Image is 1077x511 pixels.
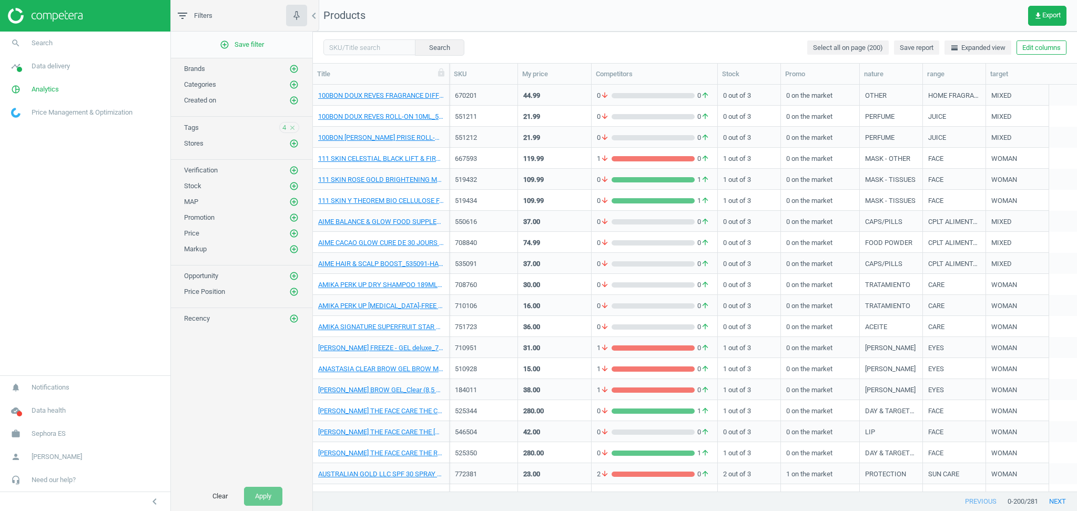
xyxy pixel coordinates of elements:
[865,259,902,272] div: CAPS/PILLS
[323,39,415,55] input: SKU/Title search
[601,301,609,311] i: arrow_downward
[894,40,939,55] button: Save report
[32,38,53,48] span: Search
[6,377,26,397] i: notifications
[220,40,264,49] span: Save filter
[695,154,712,163] span: 0
[317,69,445,79] div: Title
[6,79,26,99] i: pie_chart_outlined
[601,91,609,100] i: arrow_downward
[597,322,612,332] span: 0
[318,343,444,353] a: [PERSON_NAME] FREEZE - GEL deluxe_710951-BROW FREEZE GEL - FG
[928,217,980,230] div: CPLT ALIMENTAIRE
[865,154,910,167] div: MASK - OTHER
[318,133,444,142] a: 100BON [PERSON_NAME] PRISE ROLL-ON 10ML_551212-[PERSON_NAME] PRISE ROLL-ON 10ML
[991,385,1017,398] div: WOMAN
[523,343,540,353] div: 31.00
[289,271,299,281] i: add_circle_outline
[865,280,910,293] div: TRATAMIENTO
[597,196,612,206] span: 0
[289,287,299,297] button: add_circle_outline
[455,112,512,121] div: 551211
[171,34,312,55] button: add_circle_outlineSave filter
[865,91,887,104] div: OTHER
[523,154,544,163] div: 119.99
[289,80,299,89] i: add_circle_outline
[991,238,1012,251] div: MIXED
[807,40,889,55] button: Select all on page (200)
[523,364,540,374] div: 15.00
[184,198,198,206] span: MAP
[701,385,709,395] i: arrow_upward
[597,112,612,121] span: 0
[597,343,612,353] span: 1
[723,275,775,293] div: 0 out of 3
[928,406,943,420] div: FACE
[786,254,854,272] div: 0 on the market
[318,448,444,458] a: [PERSON_NAME] THE FACE CARE THE RICH CREAM 50ML_50 ml-525350
[1034,12,1061,20] span: Export
[865,427,875,441] div: LIP
[928,238,980,251] div: CPLT ALIMENTAIRE
[597,427,612,437] span: 0
[928,259,980,272] div: CPLT ALIMENTAIRE
[1038,492,1077,511] button: next
[289,96,299,105] i: add_circle_outline
[523,91,540,100] div: 44.99
[723,317,775,335] div: 0 out of 3
[289,95,299,106] button: add_circle_outline
[865,217,902,230] div: CAPS/PILLS
[318,469,444,479] a: AUSTRALIAN GOLD LLC SPF 30 SPRAY GEL W/ BRONZER 237ML_772381-PROTEçãO SOLAR
[523,280,540,290] div: 30.00
[786,275,854,293] div: 0 on the market
[865,364,916,377] div: [PERSON_NAME]
[455,343,512,353] div: 710951
[289,197,299,207] i: add_circle_outline
[289,181,299,191] i: add_circle_outline
[220,40,229,49] i: add_circle_outline
[289,64,299,74] button: add_circle_outline
[455,364,512,374] div: 510928
[723,212,775,230] div: 0 out of 3
[701,301,709,311] i: arrow_upward
[928,196,943,209] div: FACE
[523,112,540,121] div: 21.99
[289,229,299,238] i: add_circle_outline
[786,170,854,188] div: 0 on the market
[786,149,854,167] div: 0 on the market
[308,9,320,22] i: chevron_left
[701,238,709,248] i: arrow_upward
[991,343,1017,356] div: WOMAN
[722,69,776,79] div: Stock
[32,475,76,485] span: Need our help?
[289,124,296,131] i: close
[318,427,444,437] a: [PERSON_NAME] THE FACE CARE THE [MEDICAL_DATA]_546504-LIP CARE BALM
[601,427,609,437] i: arrow_downward
[282,123,286,132] span: 4
[289,165,299,176] button: add_circle_outline
[289,244,299,254] button: add_circle_outline
[695,112,712,121] span: 0
[455,280,512,290] div: 708760
[695,217,712,227] span: 0
[701,343,709,353] i: arrow_upward
[695,364,712,374] span: 0
[32,452,82,462] span: [PERSON_NAME]
[865,133,895,146] div: PERFUME
[455,175,512,185] div: 519432
[701,406,709,416] i: arrow_upward
[601,385,609,395] i: arrow_downward
[597,406,612,416] span: 0
[1028,6,1066,26] button: get_appExport
[523,133,540,142] div: 21.99
[991,133,1012,146] div: MIXED
[928,154,943,167] div: FACE
[701,196,709,206] i: arrow_upward
[289,313,299,324] button: add_circle_outline
[991,301,1017,314] div: WOMAN
[813,43,883,53] span: Select all on page (200)
[990,69,1045,79] div: target
[865,112,895,125] div: PERFUME
[701,217,709,227] i: arrow_upward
